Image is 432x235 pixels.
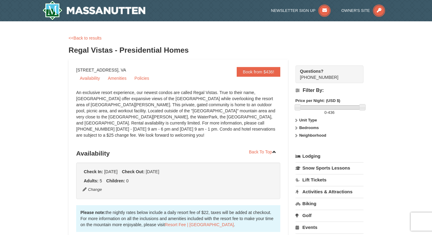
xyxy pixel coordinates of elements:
a: Lodging [296,151,363,162]
span: [DATE] [146,169,159,174]
div: An exclusive resort experience, our newest condos are called Regal Vistas. True to their name, [G... [76,89,280,144]
a: Back To Top [245,147,280,156]
span: Newsletter Sign Up [271,8,316,13]
h3: Availability [76,147,280,160]
a: Owner's Site [342,8,385,13]
h4: Filter By: [296,88,363,93]
span: 436 [328,110,335,115]
span: [DATE] [104,169,118,174]
strong: Price per Night: (USD $) [296,98,340,103]
a: Policies [131,74,153,83]
span: 5 [100,178,102,183]
span: Owner's Site [342,8,370,13]
a: Massanutten Resort [42,1,145,20]
strong: Check In: [84,169,103,174]
a: Amenities [104,74,130,83]
a: Snow Sports Lessons [296,162,363,174]
span: [PHONE_NUMBER] [300,68,352,80]
a: Activities & Attractions [296,186,363,197]
strong: Children: [106,178,125,183]
button: Change [82,186,102,193]
a: Newsletter Sign Up [271,8,331,13]
a: Lift Tickets [296,174,363,185]
strong: Unit Type [299,118,317,122]
a: <<Back to results [69,36,101,40]
strong: Bedrooms [299,125,319,130]
a: Golf [296,210,363,221]
img: Massanutten Resort Logo [42,1,145,20]
strong: Neighborhood [299,133,326,138]
strong: Please note: [80,210,105,215]
strong: Adults: [84,178,98,183]
a: Availability [76,74,104,83]
label: - [296,110,363,116]
strong: Check Out: [122,169,145,174]
div: the nightly rates below include a daily resort fee of $22, taxes will be added at checkout. For m... [76,205,280,232]
a: Resort Fee | [GEOGRAPHIC_DATA] [165,222,234,227]
a: Book from $436! [237,67,280,77]
span: 0 [324,110,327,115]
a: Events [296,222,363,233]
h3: Regal Vistas - Presidential Homes [69,44,363,56]
span: 0 [126,178,129,183]
strong: Questions? [300,69,324,74]
a: Biking [296,198,363,209]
